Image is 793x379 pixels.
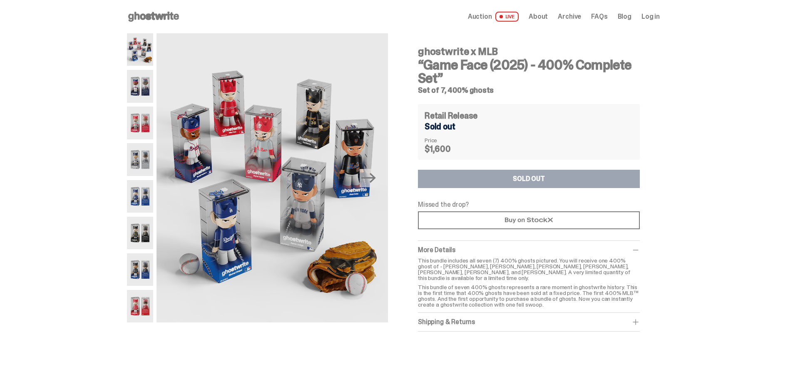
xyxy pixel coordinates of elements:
img: 01-ghostwrite-mlb-game-face-complete-set.png [157,33,388,322]
img: 05-ghostwrite-mlb-game-face-complete-set-shohei-ohtani.png [127,180,153,213]
img: 02-ghostwrite-mlb-game-face-complete-set-ronald-acuna-jr.png [127,70,153,102]
p: This bundle includes all seven (7) 400% ghosts pictured. You will receive one 400% ghost of - [PE... [418,258,640,281]
button: Next [360,169,378,187]
span: More Details [418,245,455,254]
img: 07-ghostwrite-mlb-game-face-complete-set-juan-soto.png [127,253,153,286]
h4: ghostwrite x MLB [418,47,640,57]
span: LIVE [495,12,519,22]
button: SOLD OUT [418,170,640,188]
dd: $1,600 [425,145,466,153]
p: Missed the drop? [418,201,640,208]
img: 04-ghostwrite-mlb-game-face-complete-set-aaron-judge.png [127,143,153,176]
img: 03-ghostwrite-mlb-game-face-complete-set-bryce-harper.png [127,107,153,139]
div: Sold out [425,122,633,131]
a: About [529,13,548,20]
a: Archive [558,13,581,20]
img: 06-ghostwrite-mlb-game-face-complete-set-paul-skenes.png [127,217,153,249]
div: SOLD OUT [513,176,545,182]
dt: Price [425,137,466,143]
img: 08-ghostwrite-mlb-game-face-complete-set-mike-trout.png [127,290,153,322]
h4: Retail Release [425,111,477,120]
h3: “Game Face (2025) - 400% Complete Set” [418,58,640,85]
p: This bundle of seven 400% ghosts represents a rare moment in ghostwrite history. This is the firs... [418,284,640,307]
a: Auction LIVE [468,12,519,22]
img: 01-ghostwrite-mlb-game-face-complete-set.png [127,33,153,66]
h5: Set of 7, 400% ghosts [418,87,640,94]
a: Blog [618,13,631,20]
a: FAQs [591,13,607,20]
a: Log in [641,13,660,20]
div: Shipping & Returns [418,318,640,326]
span: Auction [468,13,492,20]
